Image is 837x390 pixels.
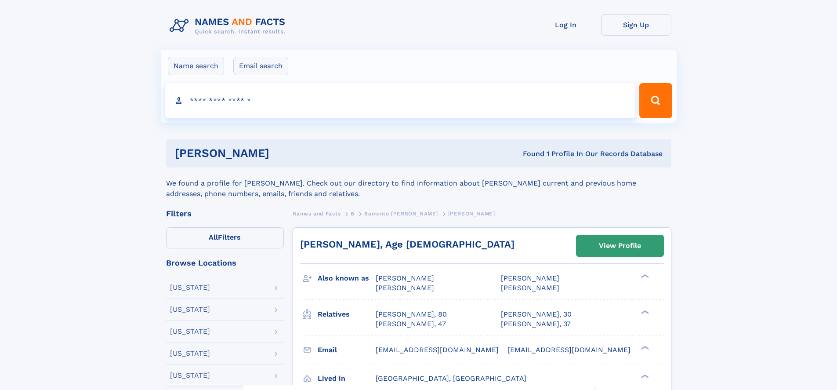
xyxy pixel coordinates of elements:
[318,271,376,286] h3: Also known as
[170,284,210,291] div: [US_STATE]
[501,274,559,282] span: [PERSON_NAME]
[639,83,672,118] button: Search Button
[170,350,210,357] div: [US_STATE]
[599,236,641,256] div: View Profile
[233,57,288,75] label: Email search
[376,346,499,354] span: [EMAIL_ADDRESS][DOMAIN_NAME]
[166,259,284,267] div: Browse Locations
[601,14,671,36] a: Sign Up
[318,343,376,357] h3: Email
[639,373,649,379] div: ❯
[376,310,447,319] a: [PERSON_NAME], 80
[351,211,355,217] span: B
[166,227,284,248] label: Filters
[170,328,210,335] div: [US_STATE]
[501,284,559,292] span: [PERSON_NAME]
[209,233,218,241] span: All
[448,211,495,217] span: [PERSON_NAME]
[576,235,663,256] a: View Profile
[639,345,649,350] div: ❯
[170,306,210,313] div: [US_STATE]
[166,168,671,199] div: We found a profile for [PERSON_NAME]. Check out our directory to find information about [PERSON_N...
[175,148,396,159] h1: [PERSON_NAME]
[364,208,438,219] a: Bamonto [PERSON_NAME]
[639,273,649,279] div: ❯
[639,309,649,315] div: ❯
[165,83,636,118] input: search input
[170,372,210,379] div: [US_STATE]
[166,14,293,38] img: Logo Names and Facts
[376,374,526,383] span: [GEOGRAPHIC_DATA], [GEOGRAPHIC_DATA]
[300,239,515,250] a: [PERSON_NAME], Age [DEMOGRAPHIC_DATA]
[168,57,224,75] label: Name search
[501,310,572,319] a: [PERSON_NAME], 30
[166,210,284,218] div: Filters
[293,208,341,219] a: Names and Facts
[396,149,663,159] div: Found 1 Profile In Our Records Database
[364,211,438,217] span: Bamonto [PERSON_NAME]
[507,346,630,354] span: [EMAIL_ADDRESS][DOMAIN_NAME]
[376,284,434,292] span: [PERSON_NAME]
[376,274,434,282] span: [PERSON_NAME]
[531,14,601,36] a: Log In
[501,319,571,329] a: [PERSON_NAME], 37
[376,319,446,329] a: [PERSON_NAME], 47
[318,371,376,386] h3: Lived in
[351,208,355,219] a: B
[318,307,376,322] h3: Relatives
